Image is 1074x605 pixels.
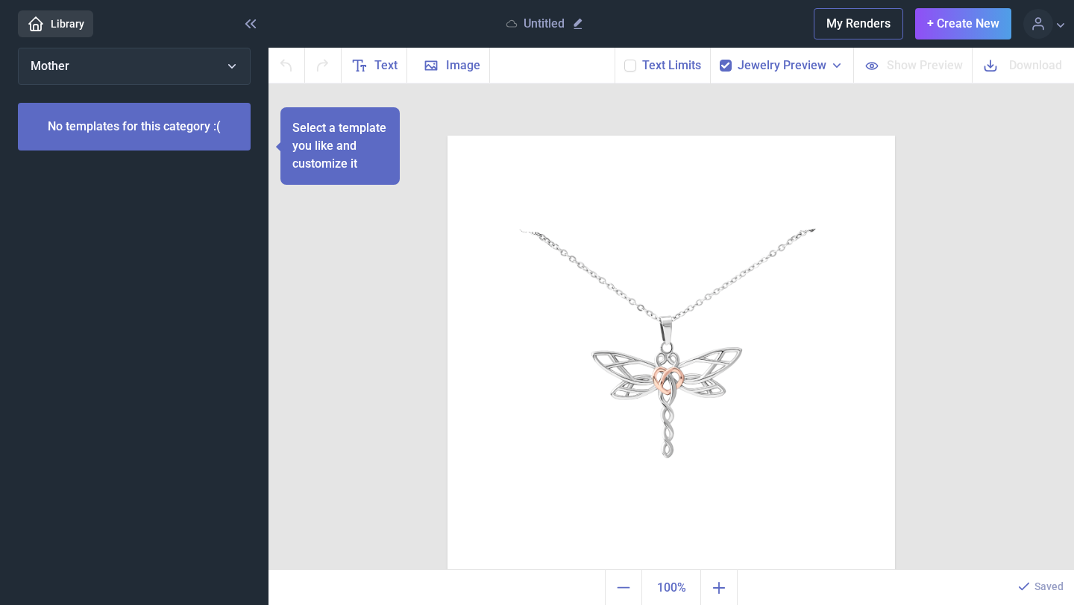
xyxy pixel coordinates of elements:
[18,48,251,85] button: Mother
[374,57,398,75] span: Text
[407,48,490,83] button: Image
[18,10,93,37] a: Library
[641,570,701,605] button: Actual size
[268,48,305,83] button: Undo
[342,48,407,83] button: Text
[18,103,251,151] p: No templates for this category :(
[853,48,972,83] button: Show Preview
[738,57,844,75] button: Jewelry Preview
[738,57,826,75] span: Jewelry Preview
[887,57,963,74] span: Show Preview
[446,57,480,75] span: Image
[645,573,697,603] span: 100%
[31,59,69,73] span: Mother
[972,48,1074,83] button: Download
[701,570,738,605] button: Zoom in
[524,16,565,31] p: Untitled
[605,570,641,605] button: Zoom out
[814,8,903,39] button: My Renders
[1009,57,1062,74] span: Download
[292,119,388,173] p: Select a template you like and customize it
[642,57,701,75] button: Text Limits
[1034,579,1064,594] p: Saved
[305,48,342,83] button: Redo
[915,8,1011,39] button: + Create New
